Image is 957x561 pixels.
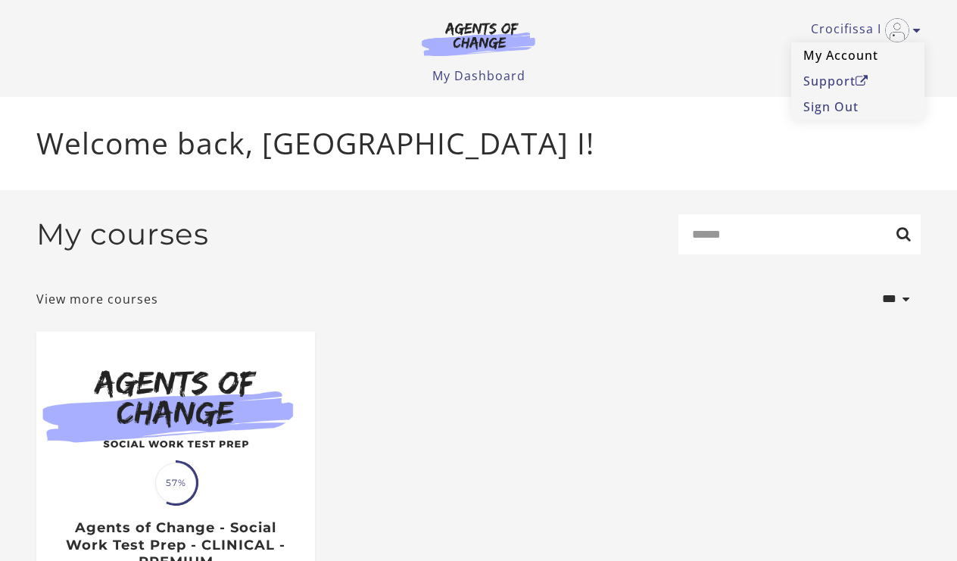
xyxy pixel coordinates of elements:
i: Open in a new window [856,75,868,87]
img: Agents of Change Logo [406,21,551,56]
h2: My courses [36,217,209,252]
a: My Account [791,42,924,68]
span: 57% [155,463,196,503]
a: Toggle menu [811,18,913,42]
a: Sign Out [791,94,924,120]
a: My Dashboard [432,67,525,84]
a: SupportOpen in a new window [791,68,924,94]
a: View more courses [36,290,158,308]
p: Welcome back, [GEOGRAPHIC_DATA] I! [36,121,921,166]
